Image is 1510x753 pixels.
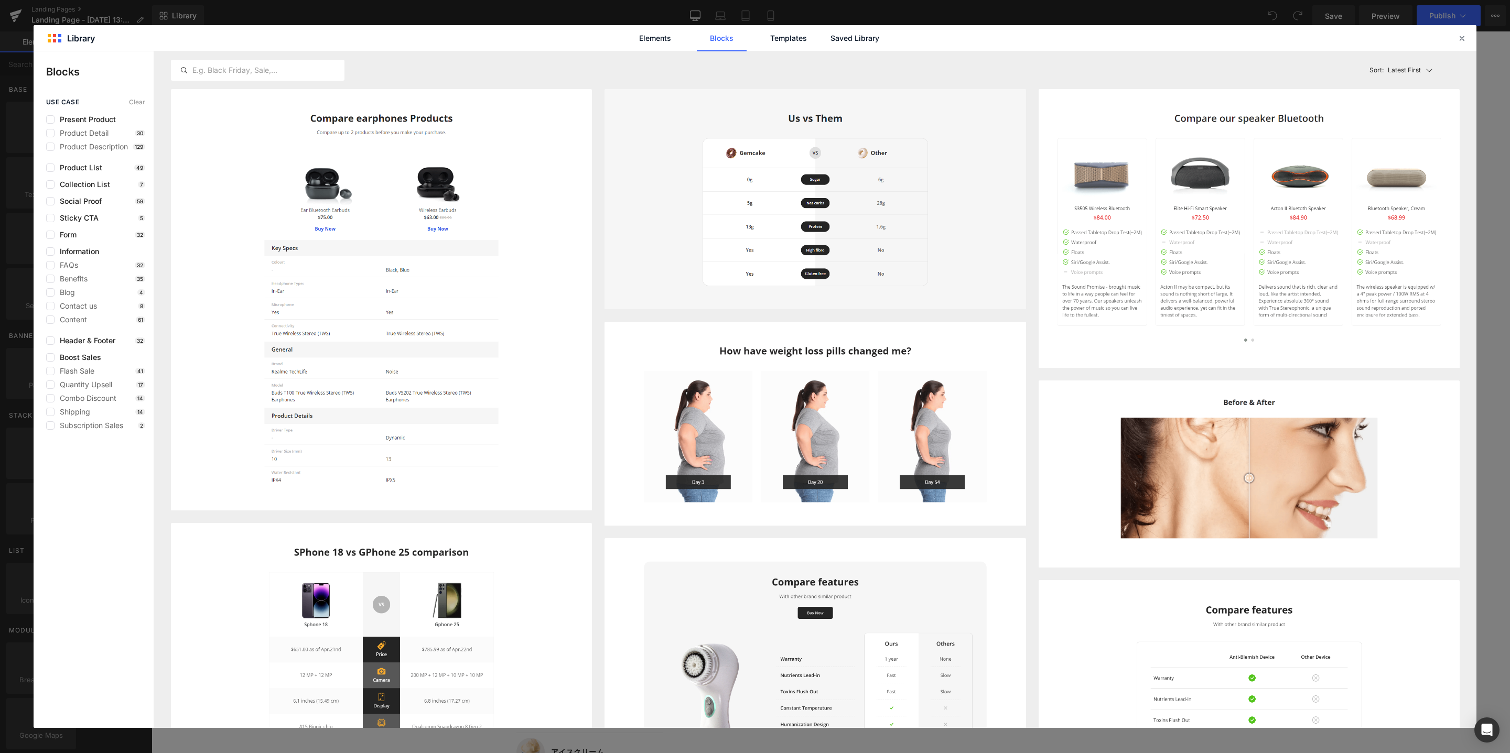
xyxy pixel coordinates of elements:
p: 14 [135,409,145,415]
p: 7 [138,181,145,188]
span: Combo Discount [55,394,116,402]
p: 17 [136,381,145,388]
p: Start building your page [622,224,910,237]
span: Sticky CTA [55,214,99,222]
img: image [171,89,592,510]
span: カート [969,49,1000,58]
span: カテゴリーから探す [424,452,496,460]
span: FAQs [55,261,78,269]
a: Elements [630,25,680,51]
input: 商品名・キーワードで検索 [853,74,994,97]
a: 新商品 [365,318,512,356]
button: 商品名・キーワードで検索 [970,74,994,97]
span: Blog [55,288,75,297]
span: Benefits [55,275,88,283]
p: 59 [135,198,145,204]
span: 商品検索 [389,182,419,192]
a: Explore Template [719,347,813,368]
a: Saved Library [830,25,880,51]
span: ログイン [930,49,962,58]
span: [PHONE_NUMBER] [800,42,902,59]
a: ピザ・惣菜パン [365,587,512,625]
p: 61 [136,317,145,323]
span: Social Proof [55,197,102,205]
a: セール商品 [365,395,512,432]
span: Quantity Upsell [55,380,112,389]
span: Clear [129,99,145,106]
span: Header & Footer [55,336,115,345]
a: Blocks [697,25,747,51]
p: 2 [138,422,145,429]
div: Open Intercom Messenger [1474,717,1500,743]
span: 商品一覧 [365,83,423,94]
p: 14 [135,395,145,401]
a: Templates [763,25,813,51]
img: image [605,322,1026,526]
p: 32 [135,337,145,344]
span: ふすまパン “フスボン”とは？ [526,83,654,94]
img: image [605,89,1026,309]
p: Blocks [46,64,154,80]
p: 32 [135,232,145,238]
button: Latest FirstSort:Latest First [1365,51,1460,89]
a: 菓子パン [365,549,512,586]
a: アイスクリーム [365,702,512,739]
span: Boost Sales [55,353,101,362]
span: Subscription Sales [55,421,123,430]
span: Form [55,231,77,239]
a: ログイン [930,35,962,58]
p: 129 [133,144,145,150]
span: Product Description [55,143,128,151]
p: CATEGORY [365,449,512,464]
a: ふすまパン “フスボン”とは？ [526,82,654,97]
a: 初めての方へ [365,280,512,318]
p: 49 [134,165,145,171]
a: 売れ筋ランキング [434,82,516,97]
span: お客様の声 [665,83,721,94]
span: 特集 [418,260,445,268]
button: 検索 [481,205,504,228]
p: 41 [135,368,145,374]
a: お客様の声 [665,82,721,97]
span: 読みもの検索 [449,182,495,192]
p: Latest First [1388,66,1421,75]
span: 売れ筋ランキング [434,83,516,94]
input: 検索 [373,205,504,228]
span: use case [46,99,79,106]
a: ホールケーキ [365,663,512,701]
span: Flash Sale [55,367,94,375]
p: 5 [138,215,145,221]
a: 食パン [365,472,512,510]
summary: 本日の発送状況 [365,110,994,132]
p: 35 [135,276,145,282]
p: お電話でのご注文 [783,35,920,58]
p: 4 [137,289,145,296]
span: Content [55,315,87,324]
p: or Drag & Drop elements from left sidebar [622,376,910,384]
span: Product Detail [55,129,109,137]
span: Contact us [55,302,97,310]
a: 誕生日ギフト [365,356,512,394]
span: Information [55,247,99,256]
span: Collection List [55,180,110,189]
p: FEATURE [365,256,512,271]
p: 32 [135,262,145,268]
dt: SEARCH [372,159,504,170]
img: image [1039,89,1460,368]
img: フスボン [622,24,737,70]
span: Shipping [55,408,90,416]
span: Product List [55,163,102,172]
a: ケーキ・洋菓子 [365,625,512,663]
p: 8 [138,303,145,309]
p: 30 [135,130,145,136]
input: E.g. Black Friday, Sale,... [171,64,344,77]
img: image [1039,380,1460,568]
a: 商品一覧 [365,82,423,97]
a: ベーグル [365,510,512,548]
a: カート [969,35,1000,58]
span: Sort: [1369,67,1384,74]
span: Present Product [55,115,116,124]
